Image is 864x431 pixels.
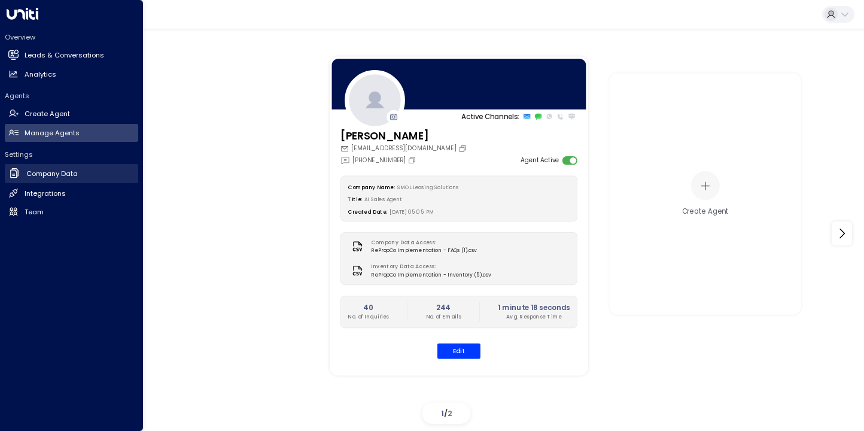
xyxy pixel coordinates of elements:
h2: Manage Agents [25,128,80,138]
h2: Company Data [26,169,78,179]
h2: Overview [5,32,138,42]
p: No. of Emails [426,312,461,320]
h2: Agents [5,91,138,101]
label: Company Name: [348,184,394,191]
button: Copy [407,156,418,164]
h2: Settings [5,150,138,159]
h3: [PERSON_NAME] [340,129,469,144]
label: Agent Active [521,156,559,165]
p: Active Channels: [461,111,519,122]
a: Leads & Conversations [5,47,138,65]
div: / [422,403,470,424]
a: Company Data [5,164,138,184]
label: Title: [348,196,361,203]
h2: Integrations [25,189,66,199]
h2: Leads & Conversations [25,50,104,60]
a: Integrations [5,184,138,202]
h2: Analytics [25,69,56,80]
a: Team [5,203,138,221]
span: [DATE] 05:05 PM [390,208,434,215]
h2: 1 minute 18 seconds [498,302,570,312]
h2: 244 [426,302,461,312]
p: No. of Inquiries [348,312,388,320]
button: Edit [437,343,480,359]
span: RePropCo Implementation - FAQs (1).csv [371,247,476,254]
span: AI Sales Agent [364,196,402,203]
h2: Create Agent [25,109,70,119]
button: Copy [458,144,469,153]
h2: 40 [348,302,388,312]
label: Inventory Data Access: [371,263,487,271]
span: RePropCo Implementation - Inventory (5).csv [371,271,491,278]
a: Create Agent [5,105,138,123]
a: Analytics [5,65,138,83]
div: Create Agent [682,207,728,217]
div: [EMAIL_ADDRESS][DOMAIN_NAME] [340,144,469,153]
p: Avg. Response Time [498,312,570,320]
span: 1 [441,408,444,418]
label: Company Data Access: [371,239,472,247]
span: SMOL Leasing Solutions [397,184,459,191]
h2: Team [25,207,44,217]
span: 2 [448,408,452,418]
div: [PHONE_NUMBER] [340,155,419,165]
label: Created Date: [348,208,387,215]
a: Manage Agents [5,124,138,142]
